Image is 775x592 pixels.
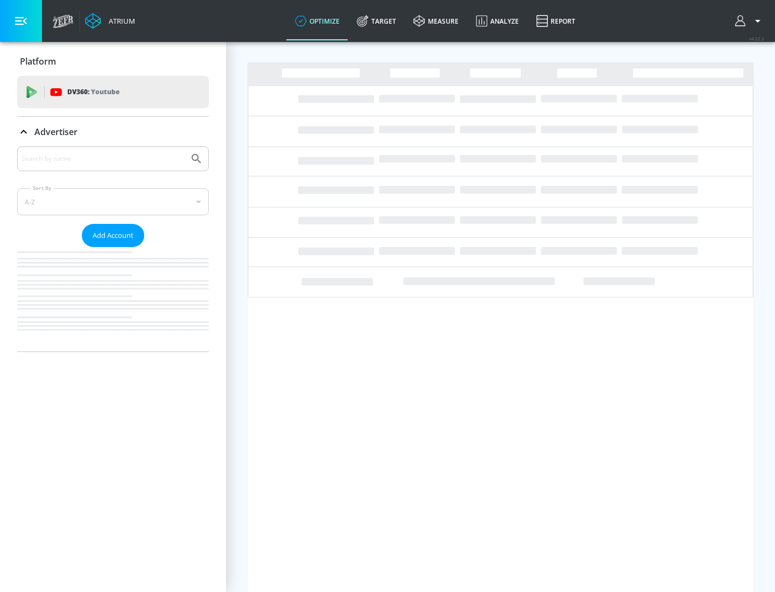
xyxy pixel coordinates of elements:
div: DV360: Youtube [17,76,209,108]
p: DV360: [67,86,119,98]
a: Target [348,2,405,40]
div: A-Z [17,188,209,215]
span: Add Account [93,229,133,242]
div: Advertiser [17,146,209,351]
nav: list of Advertiser [17,247,209,351]
div: Atrium [104,16,135,26]
button: Add Account [82,224,144,247]
p: Advertiser [34,126,77,138]
label: Sort By [31,185,54,192]
a: optimize [286,2,348,40]
div: Platform [17,46,209,76]
span: v 4.22.2 [749,36,764,41]
a: measure [405,2,467,40]
p: Platform [20,55,56,67]
div: Advertiser [17,117,209,147]
input: Search by name [22,152,185,166]
a: Atrium [85,13,135,29]
p: Youtube [91,86,119,97]
a: Report [527,2,584,40]
a: Analyze [467,2,527,40]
